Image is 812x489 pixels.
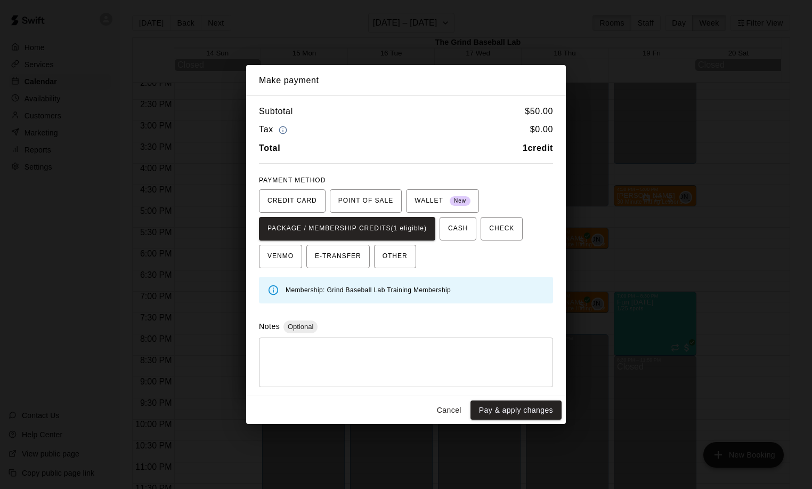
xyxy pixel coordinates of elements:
button: VENMO [259,245,302,268]
button: Cancel [432,400,466,420]
button: CASH [440,217,476,241]
h6: $ 50.00 [525,105,553,118]
span: OTHER [383,248,408,265]
h6: $ 0.00 [530,123,553,137]
b: Total [259,143,280,153]
h6: Tax [259,123,290,137]
span: WALLET [415,193,470,210]
button: E-TRANSFER [306,245,370,268]
button: OTHER [374,245,416,268]
button: POINT OF SALE [330,189,402,213]
label: Notes [259,322,280,331]
button: CREDIT CARD [259,189,326,213]
span: PAYMENT METHOD [259,177,326,184]
button: WALLET New [406,189,479,213]
span: VENMO [267,248,294,265]
span: New [450,194,470,209]
span: CREDIT CARD [267,193,317,210]
span: PACKAGE / MEMBERSHIP CREDITS (1 eligible) [267,220,427,237]
button: Pay & apply changes [470,400,562,420]
span: Membership: Grind Baseball Lab Training Membership [286,286,451,294]
button: PACKAGE / MEMBERSHIP CREDITS(1 eligible) [259,217,435,241]
span: E-TRANSFER [315,248,361,265]
h6: Subtotal [259,105,293,118]
b: 1 credit [523,143,553,153]
h2: Make payment [246,65,566,96]
button: CHECK [481,217,523,241]
span: CASH [448,220,468,237]
span: Optional [283,323,318,331]
span: POINT OF SALE [338,193,393,210]
span: CHECK [489,220,514,237]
